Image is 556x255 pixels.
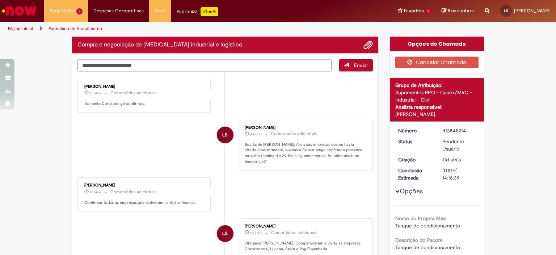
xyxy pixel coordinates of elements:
[514,8,551,14] span: [PERSON_NAME]
[395,82,479,89] div: Grupo de Atribuição:
[250,231,262,235] span: 11d atrás
[245,240,365,252] p: Obrigada [PERSON_NAME]. Compareceram a visita as empresas Construterra, Lucena, Stern e Vog Engen...
[90,190,101,194] time: 22/09/2025 10:37:04
[271,230,317,236] small: Comentários adicionais
[217,225,233,242] div: Lorena Ferreira Silva
[84,183,205,188] div: [PERSON_NAME]
[90,91,101,95] span: 4d atrás
[425,8,431,15] span: 1
[76,8,83,15] span: 3
[395,103,479,111] div: Analista responsável:
[222,126,228,144] span: LS
[393,138,437,145] dt: Status
[339,59,373,71] button: Enviar
[90,190,101,194] span: 8d atrás
[393,167,437,181] dt: Conclusão Estimada
[393,127,437,134] dt: Número
[442,8,474,15] a: Rascunhos
[110,189,157,195] small: Comentários adicionais
[395,244,460,251] span: Tanque de condicionamento
[393,156,437,163] dt: Criação
[8,26,33,32] a: Página inicial
[390,37,484,51] div: Opções do Chamado
[155,7,166,15] span: More
[442,156,461,163] span: 11d atrás
[93,7,144,15] span: Despesas Corporativas
[442,156,461,163] time: 18/09/2025 16:28:32
[395,222,460,229] span: Tanque de condicionamento
[442,127,476,134] div: R13548214
[395,111,479,118] div: [PERSON_NAME]
[395,57,479,68] button: Cancelar Chamado
[442,138,476,152] div: Pendente Usuário
[271,131,317,137] small: Comentários adicionais
[177,7,218,16] div: Padroniza
[442,156,476,163] div: 18/09/2025 16:28:32
[395,215,446,222] b: Nome do Projeto Mãe
[217,127,233,143] div: Lorena Ferreira Silva
[404,7,424,15] span: Favoritos
[354,62,368,69] span: Enviar
[250,132,262,136] time: 26/09/2025 13:31:13
[1,4,38,18] img: ServiceNow
[395,237,443,243] b: Descrição do Pacote
[504,8,508,13] span: LS
[363,40,373,50] button: Adicionar anexos
[77,42,242,48] h2: Compra e negociação de Capex industrial e logístico Histórico de tíquete
[110,90,157,96] small: Comentários adicionais
[84,200,205,206] p: Confirmar todas as empresas que estiveram na Visita Técnica.
[250,231,262,235] time: 19/09/2025 10:06:53
[245,126,365,130] div: [PERSON_NAME]
[5,22,365,36] ul: Trilhas de página
[250,132,262,136] span: 4d atrás
[90,91,101,95] time: 26/09/2025 14:17:23
[222,225,228,242] span: LS
[201,7,218,16] p: +GenAi
[245,224,365,229] div: [PERSON_NAME]
[442,167,476,181] div: [DATE] 14:16:39
[448,7,474,14] span: Rascunhos
[84,101,205,107] p: Somente Construenge confirmou.
[245,142,365,165] p: Boa tarde [PERSON_NAME]. Alem das empresas que eu havia citado anteriormente, apenas a Construeng...
[84,85,205,89] div: [PERSON_NAME]
[77,59,332,71] textarea: Digite sua mensagem aqui...
[395,89,479,103] div: Suprimentos RPO - Capex/MRO - Industrial - Civil
[49,26,102,32] a: Formulário de Atendimento
[50,7,75,15] span: Requisições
